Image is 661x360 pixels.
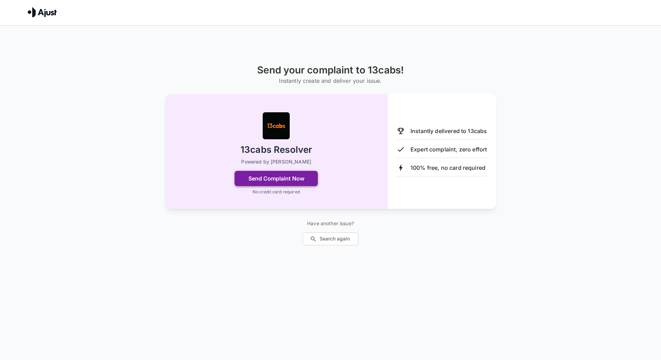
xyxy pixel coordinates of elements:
[262,112,290,140] img: 13cabs
[257,64,404,76] h1: Send your complaint to 13cabs!
[240,144,312,156] h2: 13cabs Resolver
[410,127,487,135] p: Instantly delivered to 13cabs
[410,164,485,172] p: 100% free, no card required
[253,189,299,195] p: No credit card required
[303,232,358,245] button: Search again
[303,220,358,227] p: Have another issue?
[410,145,487,153] p: Expert complaint, zero effort
[257,76,404,86] h6: Instantly create and deliver your issue.
[28,7,57,17] img: Ajust
[241,158,311,165] p: Powered by [PERSON_NAME]
[235,171,318,186] button: Send Complaint Now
